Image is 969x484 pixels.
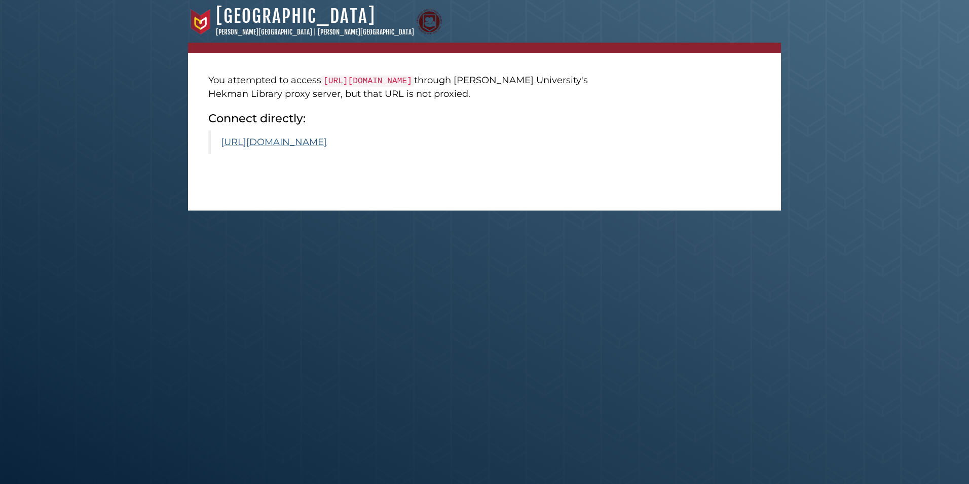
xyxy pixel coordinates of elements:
img: Calvin Theological Seminary [417,9,442,34]
p: You attempted to access through [PERSON_NAME] University's Hekman Library proxy server, but that ... [208,74,616,101]
p: [PERSON_NAME][GEOGRAPHIC_DATA] | [PERSON_NAME][GEOGRAPHIC_DATA] [216,27,414,38]
a: [GEOGRAPHIC_DATA] [216,5,376,27]
code: [URL][DOMAIN_NAME] [321,76,414,87]
nav: breadcrumb [188,43,781,53]
img: Calvin University [188,9,213,34]
h2: Connect directly: [208,111,616,125]
a: [URL][DOMAIN_NAME] [221,136,327,148]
